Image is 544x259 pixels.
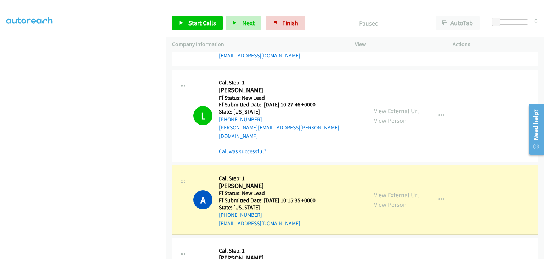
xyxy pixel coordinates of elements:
[534,16,538,26] div: 0
[453,40,538,49] p: Actions
[374,116,407,125] a: View Person
[436,16,480,30] button: AutoTab
[219,52,300,59] a: [EMAIL_ADDRESS][DOMAIN_NAME]
[219,108,361,115] h5: State: [US_STATE]
[524,101,544,158] iframe: Resource Center
[188,19,216,27] span: Start Calls
[219,220,300,227] a: [EMAIL_ADDRESS][DOMAIN_NAME]
[374,191,419,199] a: View External Url
[219,211,262,218] a: [PHONE_NUMBER]
[374,107,419,115] a: View External Url
[219,247,316,254] h5: Call Step: 1
[355,40,440,49] p: View
[374,200,407,209] a: View Person
[282,19,298,27] span: Finish
[193,106,212,125] h1: L
[219,101,361,108] h5: Ff Submitted Date: [DATE] 10:27:46 +0000
[266,16,305,30] a: Finish
[219,175,316,182] h5: Call Step: 1
[314,18,423,28] p: Paused
[219,182,316,190] h2: [PERSON_NAME]
[495,19,528,25] div: Delay between calls (in seconds)
[219,116,262,123] a: [PHONE_NUMBER]
[172,16,223,30] a: Start Calls
[219,79,361,86] h5: Call Step: 1
[219,190,316,197] h5: Ff Status: New Lead
[219,148,266,155] a: Call was successful?
[219,94,361,101] h5: Ff Status: New Lead
[172,40,342,49] p: Company Information
[219,86,361,94] h2: [PERSON_NAME]
[219,204,316,211] h5: State: [US_STATE]
[219,124,339,139] a: [PERSON_NAME][EMAIL_ADDRESS][PERSON_NAME][DOMAIN_NAME]
[193,190,212,209] h1: A
[226,16,261,30] button: Next
[219,197,316,204] h5: Ff Submitted Date: [DATE] 10:15:35 +0000
[242,19,255,27] span: Next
